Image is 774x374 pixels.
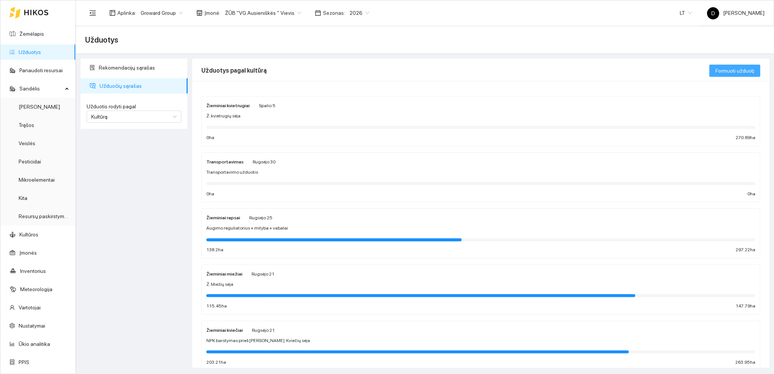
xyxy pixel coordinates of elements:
[736,134,755,141] span: 270.89 ha
[19,231,38,238] a: Kultūros
[19,81,63,96] span: Sandėlis
[206,134,214,141] span: 0 ha
[747,190,755,198] span: 0 ha
[206,159,244,165] strong: Transportavimas
[85,5,100,21] button: menu-fold
[90,65,95,70] span: solution
[206,281,233,288] span: Ž. Miežių sėja
[19,158,41,165] a: Pesticidai
[315,10,321,16] span: calendar
[91,114,108,120] span: Kultūrą
[19,341,50,347] a: Ūkio analitika
[201,152,760,203] a: TransportavimasRugsėjo 30Transportavimo užduotis0ha0ha
[201,208,760,258] a: Žieminiai rapsaiRugsėjo 25Augimo reguliatorius + mityba + vabalai138.2ha297.22ha
[99,60,182,75] span: Rekomendacijų sąrašas
[206,103,250,108] strong: Žieminiai kvietrugiai
[711,7,715,19] span: D
[350,7,369,19] span: 2026
[206,225,288,232] span: Augimo reguliatorius + mityba + vabalai
[20,268,46,274] a: Inventorius
[736,303,755,310] span: 147.79 ha
[225,7,301,19] span: ŽŪB "VG Ausieniškės " Vievis
[206,215,240,220] strong: Žieminiai rapsai
[19,213,70,219] a: Resursų paskirstymas
[206,113,241,120] span: Ž. kvietrugių sėja
[201,321,760,371] a: Žieminiai kviečiaiRugsėjo 21NPK barstymas prieš [PERSON_NAME]. Kviečių sėja203.21ha263.95ha
[715,67,754,75] span: Formuoti užduotį
[109,10,116,16] span: layout
[19,195,27,201] a: Kita
[85,34,118,46] span: Užduotys
[20,286,52,292] a: Meteorologija
[680,7,692,19] span: LT
[19,323,45,329] a: Nustatymai
[19,359,29,365] a: PPIS
[252,328,275,333] span: Rugsėjo 21
[19,104,60,110] a: [PERSON_NAME]
[259,103,275,108] span: Spalio 5
[19,49,41,55] a: Užduotys
[19,31,44,37] a: Žemėlapis
[19,177,55,183] a: Mikroelementai
[19,67,63,73] a: Panaudoti resursai
[19,122,34,128] a: Trąšos
[709,65,760,77] button: Formuoti užduotį
[249,215,272,220] span: Rugsėjo 25
[206,359,226,366] span: 203.21 ha
[206,246,223,254] span: 138.2 ha
[201,265,760,315] a: Žieminiai miežiaiRugsėjo 21Ž. Miežių sėja115.45ha147.79ha
[141,7,183,19] span: Groward Group
[89,10,96,16] span: menu-fold
[206,337,310,344] span: NPK barstymas prieš [PERSON_NAME]. Kviečių sėja
[707,10,765,16] span: [PERSON_NAME]
[87,103,181,111] label: Užduotis rodyti pagal
[735,359,755,366] span: 263.95 ha
[19,140,35,146] a: Veislės
[253,159,275,165] span: Rugsėjo 30
[204,9,220,17] span: Įmonė :
[323,9,345,17] span: Sezonas :
[201,96,760,146] a: Žieminiai kvietrugiaiSpalio 5Ž. kvietrugių sėja0ha270.89ha
[19,304,41,311] a: Vartotojai
[19,250,37,256] a: Įmonės
[201,60,709,81] div: Užduotys pagal kultūrą
[100,78,182,93] span: Užduočių sąrašas
[206,169,258,176] span: Transportavimo užduotis
[736,246,755,254] span: 297.22 ha
[206,328,243,333] strong: Žieminiai kviečiai
[117,9,136,17] span: Aplinka :
[196,10,203,16] span: shop
[206,190,214,198] span: 0 ha
[252,271,274,277] span: Rugsėjo 21
[206,271,242,277] strong: Žieminiai miežiai
[206,303,227,310] span: 115.45 ha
